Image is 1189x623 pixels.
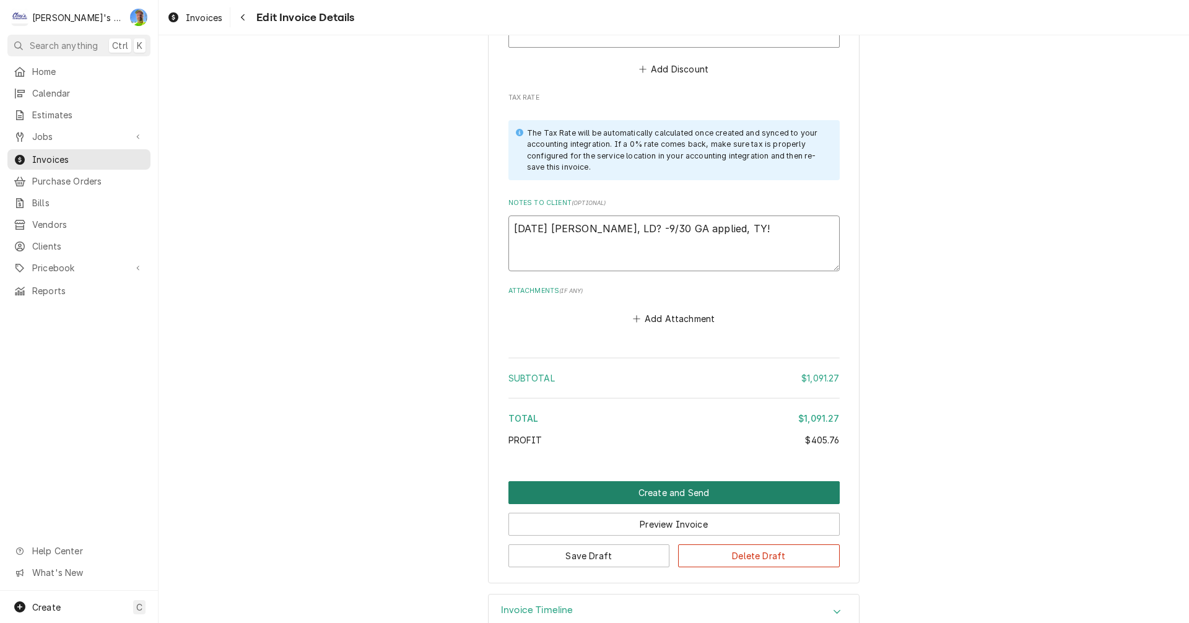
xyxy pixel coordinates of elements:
[798,412,839,425] div: $1,091.27
[501,604,573,616] h3: Invoice Timeline
[7,281,150,301] a: Reports
[508,481,840,504] div: Button Group Row
[508,435,542,445] span: Profit
[508,93,840,103] span: Tax Rate
[32,284,144,297] span: Reports
[508,286,840,327] div: Attachments
[32,196,144,209] span: Bills
[7,126,150,147] a: Go to Jobs
[805,435,839,445] span: $405.76
[508,513,840,536] button: Preview Invoice
[508,504,840,536] div: Button Group Row
[11,9,28,26] div: C
[32,175,144,188] span: Purchase Orders
[801,372,839,385] div: $1,091.27
[508,413,539,424] span: Total
[508,481,840,567] div: Button Group
[7,258,150,278] a: Go to Pricebook
[7,61,150,82] a: Home
[7,35,150,56] button: Search anythingCtrlK
[253,9,354,26] span: Edit Invoice Details
[233,7,253,27] button: Navigate back
[11,9,28,26] div: Clay's Refrigeration's Avatar
[32,218,144,231] span: Vendors
[508,544,670,567] button: Save Draft
[32,130,126,143] span: Jobs
[186,11,222,24] span: Invoices
[508,433,840,447] div: Profit
[7,149,150,170] a: Invoices
[32,566,143,579] span: What's New
[32,240,144,253] span: Clients
[559,287,583,294] span: ( if any )
[508,372,840,385] div: Subtotal
[508,93,840,105] div: Tax Rate
[30,39,98,52] span: Search anything
[137,39,142,52] span: K
[508,198,840,208] label: Notes to Client
[527,128,827,173] div: The Tax Rate will be automatically calculated once created and synced to your accounting integrat...
[508,216,840,271] textarea: [DATE] [PERSON_NAME], LD? -9/30 GA applied, TY!
[130,9,147,26] div: Greg Austin's Avatar
[7,171,150,191] a: Purchase Orders
[508,353,840,455] div: Amount Summary
[7,541,150,561] a: Go to Help Center
[7,105,150,125] a: Estimates
[508,286,840,296] label: Attachments
[678,544,840,567] button: Delete Draft
[637,60,710,77] button: Add Discount
[7,193,150,213] a: Bills
[130,9,147,26] div: GA
[32,87,144,100] span: Calendar
[508,412,840,425] div: Total
[7,236,150,256] a: Clients
[32,11,123,24] div: [PERSON_NAME]'s Refrigeration
[508,536,840,567] div: Button Group Row
[508,373,555,383] span: Subtotal
[32,153,144,166] span: Invoices
[7,214,150,235] a: Vendors
[112,39,128,52] span: Ctrl
[136,601,142,614] span: C
[32,261,126,274] span: Pricebook
[508,481,840,504] button: Create and Send
[572,199,606,206] span: ( optional )
[7,562,150,583] a: Go to What's New
[7,83,150,103] a: Calendar
[32,544,143,557] span: Help Center
[32,602,61,612] span: Create
[630,310,717,327] button: Add Attachment
[162,7,227,28] a: Invoices
[32,108,144,121] span: Estimates
[508,198,840,271] div: Notes to Client
[32,65,144,78] span: Home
